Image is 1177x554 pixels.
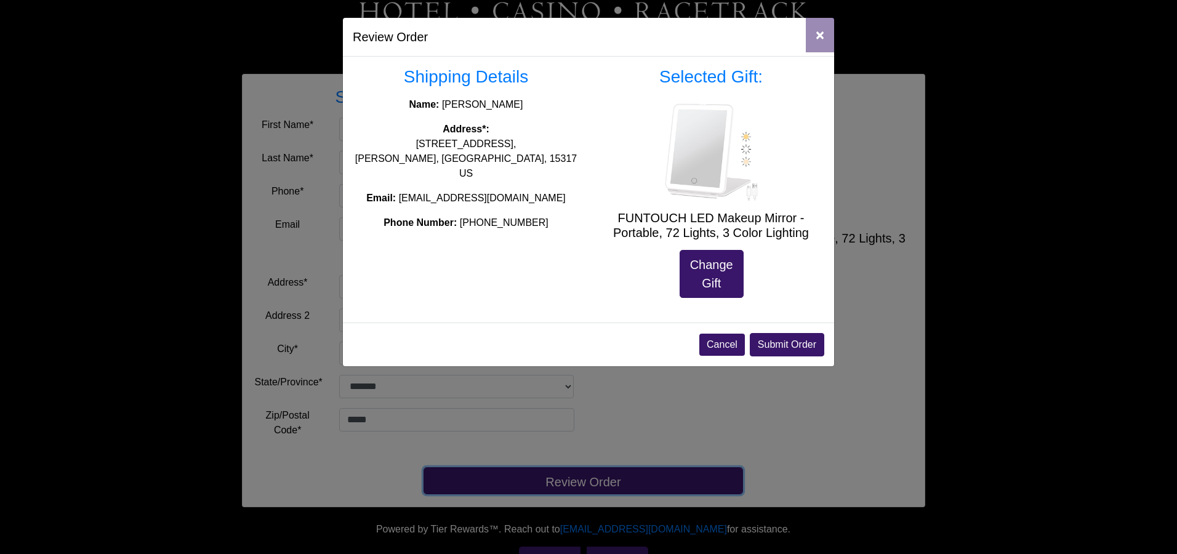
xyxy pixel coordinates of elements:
[750,333,824,356] button: Submit Order
[353,28,428,46] h5: Review Order
[353,66,579,87] h3: Shipping Details
[460,217,548,228] span: [PHONE_NUMBER]
[816,26,824,43] span: ×
[355,138,577,179] span: [STREET_ADDRESS], [PERSON_NAME], [GEOGRAPHIC_DATA], 15317 US
[384,217,457,228] strong: Phone Number:
[598,66,824,87] h3: Selected Gift:
[442,99,523,110] span: [PERSON_NAME]
[680,250,744,298] a: Change Gift
[399,193,566,203] span: [EMAIL_ADDRESS][DOMAIN_NAME]
[806,18,834,52] button: Close
[598,211,824,240] h5: FUNTOUCH LED Makeup Mirror - Portable, 72 Lights, 3 Color Lighting
[366,193,396,203] strong: Email:
[443,124,489,134] strong: Address*:
[662,102,760,201] img: FUNTOUCH LED Makeup Mirror - Portable, 72 Lights, 3 Color Lighting
[409,99,440,110] strong: Name:
[699,334,745,356] button: Cancel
